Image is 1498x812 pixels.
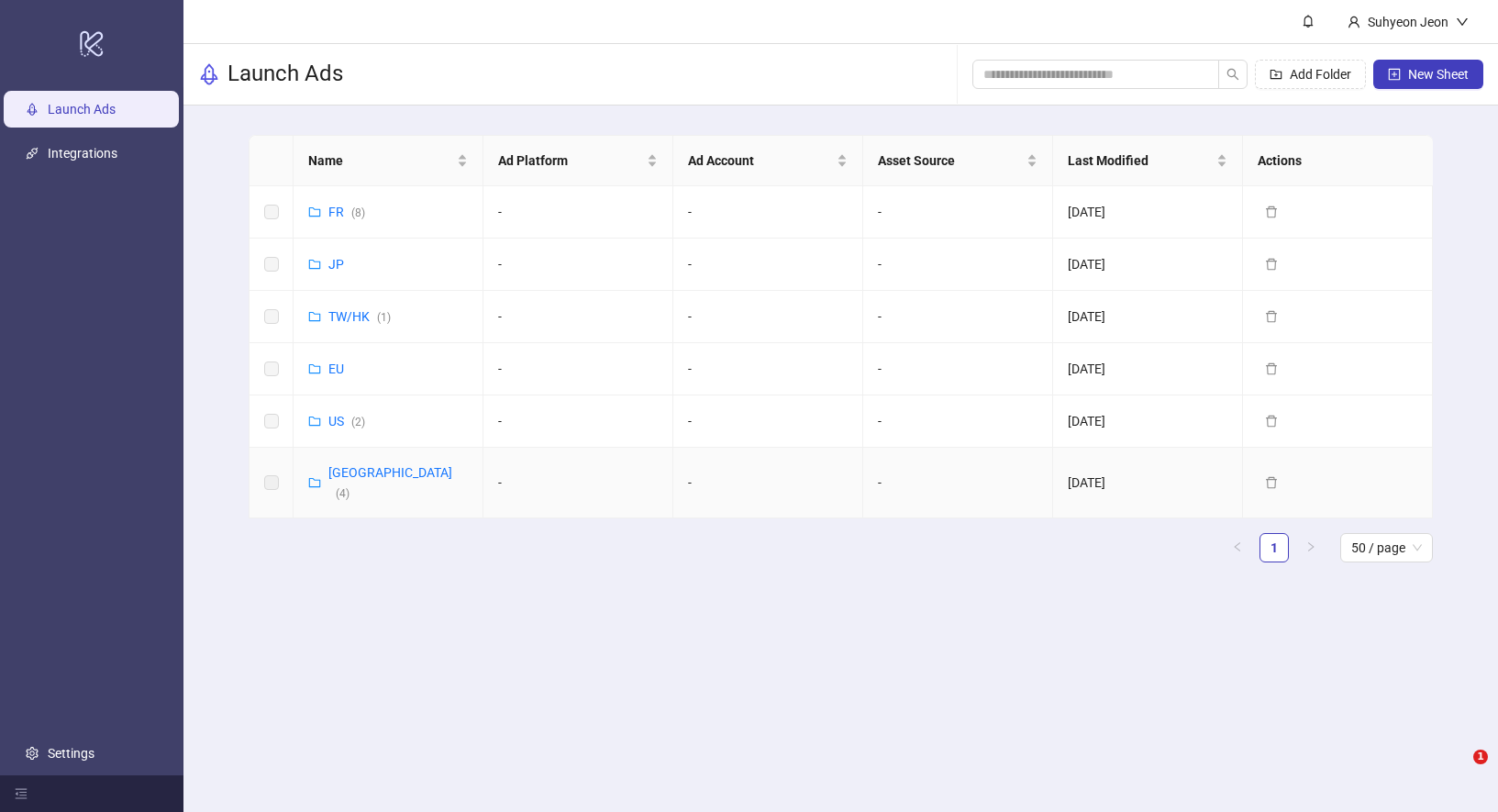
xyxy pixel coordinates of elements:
[688,150,833,171] span: Ad Account
[483,136,673,186] th: Ad Platform
[1270,68,1282,81] span: folder-add
[48,146,117,161] a: Integrations
[673,395,863,448] td: -
[1456,16,1469,28] span: down
[673,291,863,343] td: -
[1290,67,1351,82] span: Add Folder
[863,395,1053,448] td: -
[1360,12,1456,32] div: Suhyeon Jeon
[483,448,673,518] td: -
[328,257,344,272] a: JP
[863,291,1053,343] td: -
[1053,291,1243,343] td: [DATE]
[483,395,673,448] td: -
[377,311,391,324] span: ( 1 )
[483,343,673,395] td: -
[1296,533,1326,562] button: right
[1053,239,1243,291] td: [DATE]
[673,136,863,186] th: Ad Account
[1226,68,1239,81] span: search
[673,239,863,291] td: -
[1260,534,1288,562] a: 1
[1373,60,1483,89] button: New Sheet
[863,239,1053,291] td: -
[1302,15,1315,28] span: bell
[1408,67,1469,82] span: New Sheet
[308,206,321,218] span: folder
[308,476,321,489] span: folder
[1305,541,1316,552] span: right
[1053,448,1243,518] td: [DATE]
[198,63,220,85] span: rocket
[498,150,643,171] span: Ad Platform
[1296,533,1326,562] li: Next Page
[308,362,321,375] span: folder
[308,258,321,271] span: folder
[328,414,365,428] a: US(2)
[308,415,321,428] span: folder
[328,465,452,500] a: [GEOGRAPHIC_DATA](4)
[863,186,1053,239] td: -
[483,291,673,343] td: -
[351,416,365,428] span: ( 2 )
[1388,68,1401,81] span: plus-square
[878,150,1023,171] span: Asset Source
[1265,415,1278,428] span: delete
[1068,150,1213,171] span: Last Modified
[1265,206,1278,218] span: delete
[863,343,1053,395] td: -
[308,310,321,323] span: folder
[15,787,28,800] span: menu-fold
[1053,395,1243,448] td: [DATE]
[1255,60,1366,89] button: Add Folder
[863,448,1053,518] td: -
[1053,186,1243,239] td: [DATE]
[1340,533,1433,562] div: Page Size
[1259,533,1289,562] li: 1
[1265,310,1278,323] span: delete
[1436,750,1480,794] iframe: Intercom live chat
[1351,534,1422,562] span: 50 / page
[1265,476,1278,489] span: delete
[1473,750,1488,764] span: 1
[48,746,94,761] a: Settings
[308,150,453,171] span: Name
[336,487,350,500] span: ( 4 )
[673,343,863,395] td: -
[1348,16,1360,28] span: user
[1265,258,1278,271] span: delete
[328,362,344,376] a: EU
[351,206,365,219] span: ( 8 )
[1232,541,1243,552] span: left
[1265,362,1278,375] span: delete
[328,205,365,219] a: FR(8)
[227,60,343,89] h3: Launch Ads
[1223,533,1252,562] button: left
[1223,533,1252,562] li: Previous Page
[1053,136,1243,186] th: Last Modified
[294,136,483,186] th: Name
[673,186,863,239] td: -
[1243,136,1433,186] th: Actions
[483,239,673,291] td: -
[1053,343,1243,395] td: [DATE]
[328,309,391,324] a: TW/HK(1)
[673,448,863,518] td: -
[863,136,1053,186] th: Asset Source
[483,186,673,239] td: -
[48,102,116,117] a: Launch Ads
